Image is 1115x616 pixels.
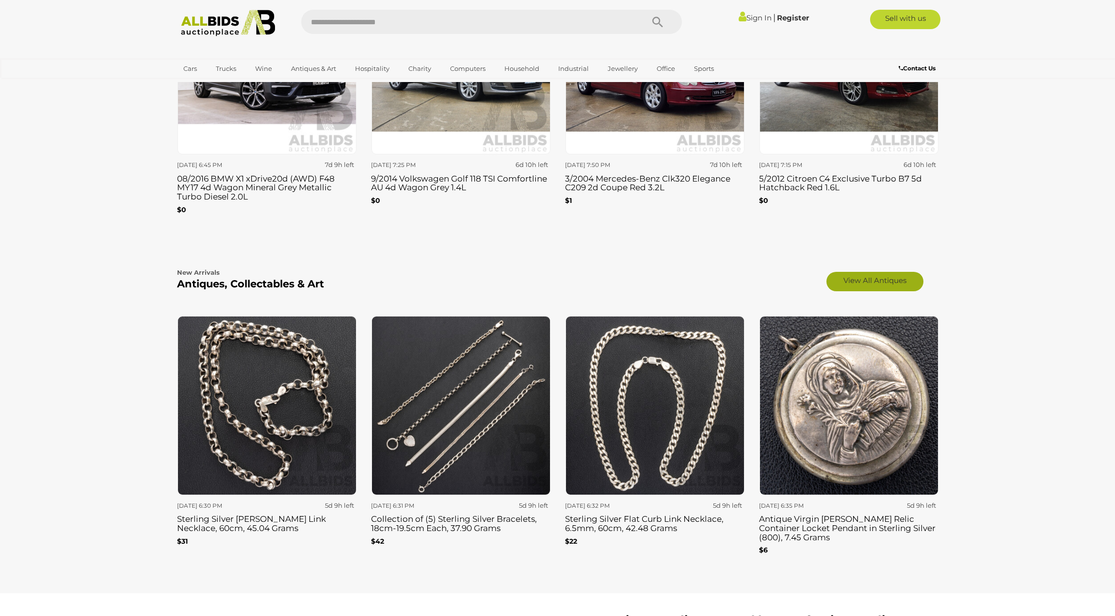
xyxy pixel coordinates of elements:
[177,61,203,77] a: Cars
[826,272,923,291] a: View All Antiques
[371,537,384,546] b: $42
[759,196,768,205] b: $0
[565,196,572,205] b: $1
[710,161,742,168] strong: 7d 10h left
[177,537,188,546] b: $31
[402,61,437,77] a: Charity
[713,501,742,509] strong: 5d 9h left
[372,316,550,495] img: Collection of (5) Sterling Silver Bracelets, 18cm-19.5cm Each, 37.90 Grams
[899,65,936,72] b: Contact Us
[601,61,644,77] a: Jewellery
[498,61,546,77] a: Household
[177,205,186,214] b: $0
[688,61,720,77] a: Sports
[176,10,281,36] img: Allbids.com.au
[650,61,681,77] a: Office
[565,537,577,546] b: $22
[907,501,936,509] strong: 5d 9h left
[178,316,356,495] img: Sterling Silver Belcher Link Necklace, 60cm, 45.04 Grams
[552,61,595,77] a: Industrial
[444,61,492,77] a: Computers
[371,316,550,566] a: [DATE] 6:31 PM 5d 9h left Collection of (5) Sterling Silver Bracelets, 18cm-19.5cm Each, 37.90 Gr...
[249,61,278,77] a: Wine
[177,512,356,533] h3: Sterling Silver [PERSON_NAME] Link Necklace, 60cm, 45.04 Grams
[759,160,845,170] div: [DATE] 7:15 PM
[177,160,263,170] div: [DATE] 6:45 PM
[759,172,938,192] h3: 5/2012 Citroen C4 Exclusive Turbo B7 5d Hatchback Red 1.6L
[566,316,744,495] img: Sterling Silver Flat Curb Link Necklace, 6.5mm, 60cm, 42.48 Grams
[565,172,744,192] h3: 3/2004 Mercedes-Benz Clk320 Elegance C209 2d Coupe Red 3.2L
[565,160,651,170] div: [DATE] 7:50 PM
[325,501,354,509] strong: 5d 9h left
[759,512,938,542] h3: Antique Virgin [PERSON_NAME] Relic Container Locket Pendant in Sterling Silver (800), 7.45 Grams
[371,196,380,205] b: $0
[177,172,356,201] h3: 08/2016 BMW X1 xDrive20d (AWD) F48 MY17 4d Wagon Mineral Grey Metallic Turbo Diesel 2.0L
[777,13,809,22] a: Register
[349,61,396,77] a: Hospitality
[633,10,682,34] button: Search
[371,500,457,511] div: [DATE] 6:31 PM
[371,512,550,533] h3: Collection of (5) Sterling Silver Bracelets, 18cm-19.5cm Each, 37.90 Grams
[177,316,356,566] a: [DATE] 6:30 PM 5d 9h left Sterling Silver [PERSON_NAME] Link Necklace, 60cm, 45.04 Grams $31
[759,546,768,554] b: $6
[371,172,550,192] h3: 9/2014 Volkswagen Golf 118 TSI Comfortline AU 4d Wagon Grey 1.4L
[739,13,772,22] a: Sign In
[759,316,938,566] a: [DATE] 6:35 PM 5d 9h left Antique Virgin [PERSON_NAME] Relic Container Locket Pendant in Sterling...
[870,10,940,29] a: Sell with us
[899,63,938,74] a: Contact Us
[516,161,548,168] strong: 6d 10h left
[565,500,651,511] div: [DATE] 6:32 PM
[177,77,259,93] a: [GEOGRAPHIC_DATA]
[177,268,220,276] b: New Arrivals
[177,278,324,290] b: Antiques, Collectables & Art
[325,161,354,168] strong: 7d 9h left
[565,316,744,566] a: [DATE] 6:32 PM 5d 9h left Sterling Silver Flat Curb Link Necklace, 6.5mm, 60cm, 42.48 Grams $22
[177,500,263,511] div: [DATE] 6:30 PM
[773,12,776,23] span: |
[759,316,938,495] img: Antique Virgin Mary Deliquary Relic Container Locket Pendant in Sterling Silver (800), 7.45 Grams
[519,501,548,509] strong: 5d 9h left
[285,61,342,77] a: Antiques & Art
[759,500,845,511] div: [DATE] 6:35 PM
[371,160,457,170] div: [DATE] 7:25 PM
[210,61,242,77] a: Trucks
[565,512,744,533] h3: Sterling Silver Flat Curb Link Necklace, 6.5mm, 60cm, 42.48 Grams
[904,161,936,168] strong: 6d 10h left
